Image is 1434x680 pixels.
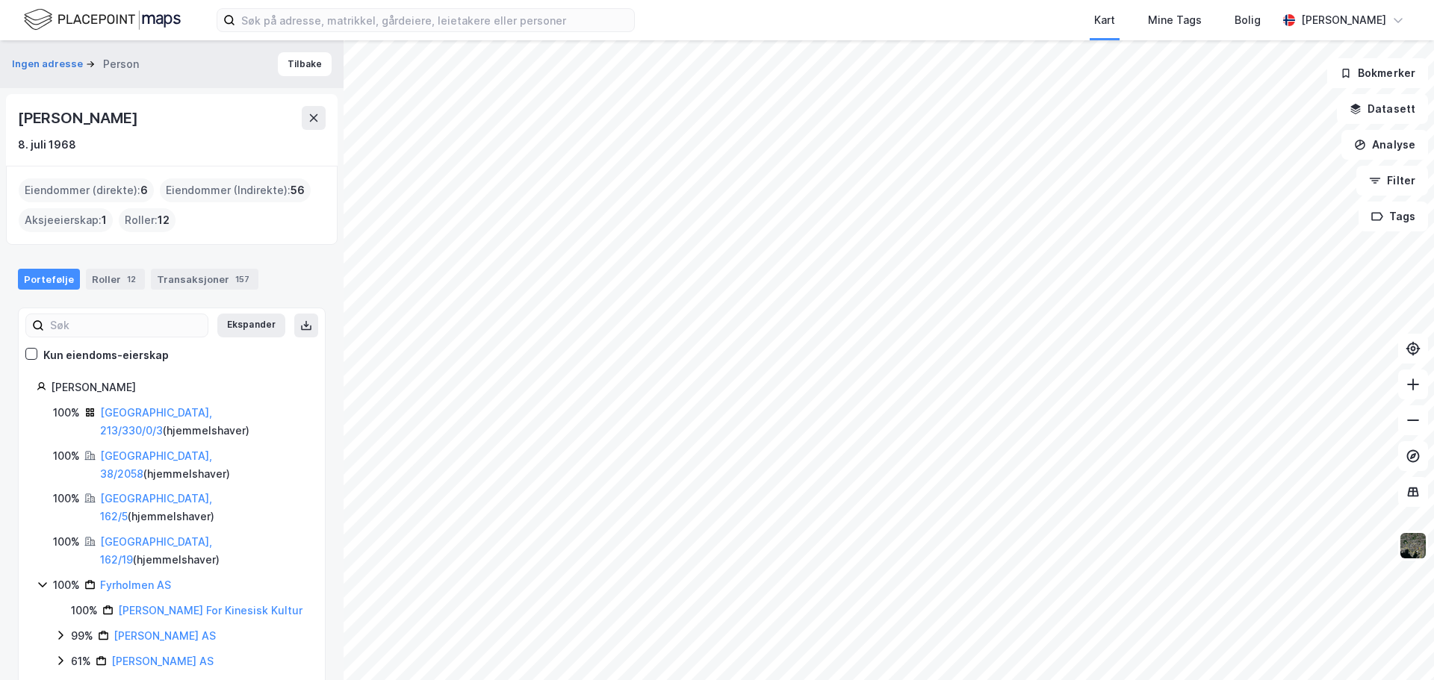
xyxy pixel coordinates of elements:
div: Person [103,55,139,73]
div: Eiendommer (direkte) : [19,178,154,202]
div: Mine Tags [1148,11,1202,29]
div: ( hjemmelshaver ) [100,404,307,440]
div: Eiendommer (Indirekte) : [160,178,311,202]
div: Roller : [119,208,176,232]
div: Bolig [1235,11,1261,29]
a: [GEOGRAPHIC_DATA], 162/19 [100,535,212,566]
div: 100% [53,490,80,508]
input: Søk på adresse, matrikkel, gårdeiere, leietakere eller personer [235,9,634,31]
a: [GEOGRAPHIC_DATA], 162/5 [100,492,212,523]
button: Ingen adresse [12,57,86,72]
div: Kart [1094,11,1115,29]
div: 100% [71,602,98,620]
a: [GEOGRAPHIC_DATA], 38/2058 [100,449,212,480]
a: [PERSON_NAME] For Kinesisk Kultur [118,604,302,617]
a: [GEOGRAPHIC_DATA], 213/330/0/3 [100,406,212,437]
button: Analyse [1341,130,1428,160]
div: Transaksjoner [151,269,258,290]
button: Tags [1359,202,1428,231]
span: 1 [102,211,107,229]
span: 12 [158,211,170,229]
div: [PERSON_NAME] [1301,11,1386,29]
div: Portefølje [18,269,80,290]
input: Søk [44,314,208,337]
div: 12 [124,272,139,287]
div: 99% [71,627,93,645]
div: 100% [53,447,80,465]
a: [PERSON_NAME] AS [114,629,216,642]
div: 61% [71,652,91,670]
div: 100% [53,576,80,594]
div: Roller [86,269,145,290]
div: 100% [53,533,80,551]
div: [PERSON_NAME] [51,378,307,396]
button: Filter [1356,166,1428,196]
img: logo.f888ab2527a4732fd821a326f86c7f29.svg [24,7,181,33]
div: 100% [53,404,80,422]
div: Kun eiendoms-eierskap [43,346,169,364]
img: 9k= [1399,531,1427,560]
div: ( hjemmelshaver ) [100,490,307,525]
a: Fyrholmen AS [100,578,171,591]
button: Datasett [1337,94,1428,124]
span: 56 [291,181,305,199]
div: ( hjemmelshaver ) [100,533,307,569]
div: 8. juli 1968 [18,136,76,154]
button: Tilbake [278,52,332,76]
button: Ekspander [217,314,285,337]
a: [PERSON_NAME] AS [111,655,214,667]
div: ( hjemmelshaver ) [100,447,307,483]
div: Aksjeeierskap : [19,208,113,232]
div: [PERSON_NAME] [18,106,140,130]
span: 6 [140,181,148,199]
div: 157 [232,272,252,287]
iframe: Chat Widget [1359,608,1434,680]
button: Bokmerker [1327,58,1428,88]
